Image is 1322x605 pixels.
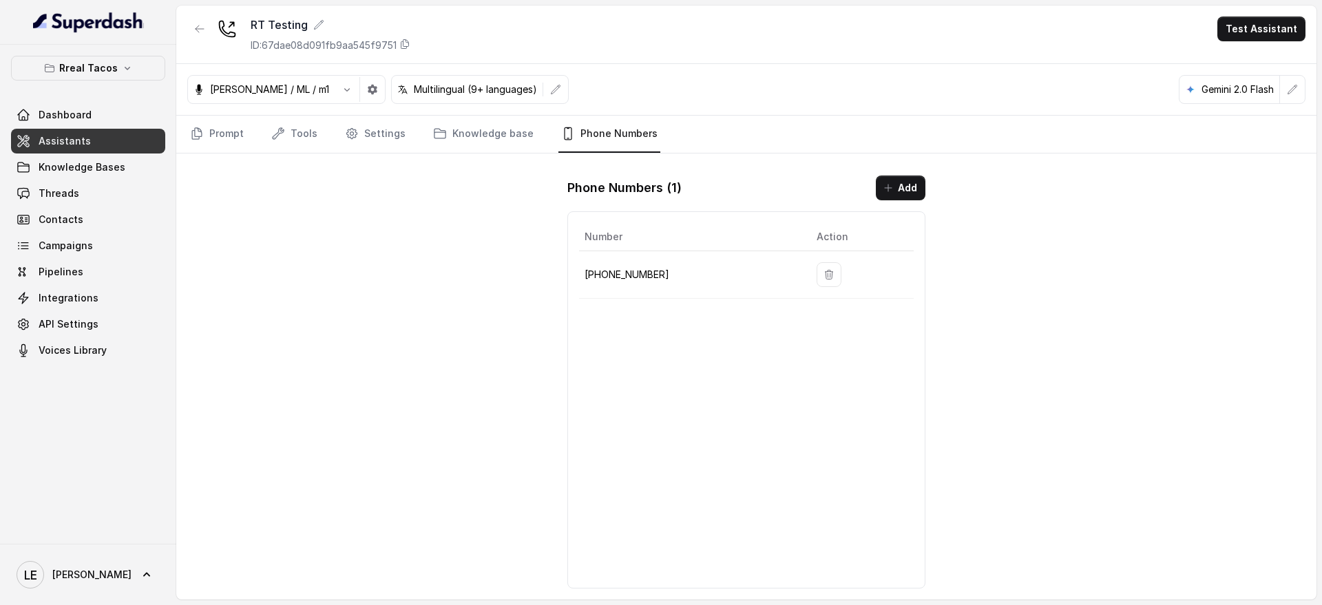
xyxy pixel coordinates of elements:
th: Action [806,223,914,251]
h1: Phone Numbers ( 1 ) [567,177,682,199]
svg: google logo [1185,84,1196,95]
text: LE [24,568,37,582]
img: light.svg [33,11,144,33]
a: Voices Library [11,338,165,363]
a: Dashboard [11,103,165,127]
a: Campaigns [11,233,165,258]
a: Tools [269,116,320,153]
p: Rreal Tacos [59,60,118,76]
button: Add [876,176,925,200]
span: Voices Library [39,343,107,357]
span: Pipelines [39,265,83,279]
a: Threads [11,181,165,206]
a: Phone Numbers [558,116,660,153]
p: Gemini 2.0 Flash [1202,83,1274,96]
span: Contacts [39,213,83,226]
span: Knowledge Bases [39,160,125,174]
nav: Tabs [187,116,1305,153]
span: Dashboard [39,108,92,122]
span: Threads [39,187,79,200]
span: [PERSON_NAME] [52,568,132,582]
span: Assistants [39,134,91,148]
button: Test Assistant [1217,17,1305,41]
th: Number [579,223,806,251]
p: ID: 67dae08d091fb9aa545f9751 [251,39,397,52]
a: Knowledge Bases [11,155,165,180]
a: Assistants [11,129,165,153]
a: Knowledge base [430,116,536,153]
p: Multilingual (9+ languages) [414,83,537,96]
p: [PHONE_NUMBER] [585,266,795,283]
p: [PERSON_NAME] / ML / m1 [210,83,329,96]
a: Contacts [11,207,165,232]
a: Prompt [187,116,246,153]
a: API Settings [11,312,165,337]
span: Integrations [39,291,98,305]
a: Integrations [11,286,165,310]
a: Pipelines [11,259,165,284]
span: API Settings [39,317,98,331]
a: [PERSON_NAME] [11,555,165,594]
div: RT Testing [251,17,410,33]
a: Settings [342,116,408,153]
button: Rreal Tacos [11,56,165,81]
span: Campaigns [39,239,93,253]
